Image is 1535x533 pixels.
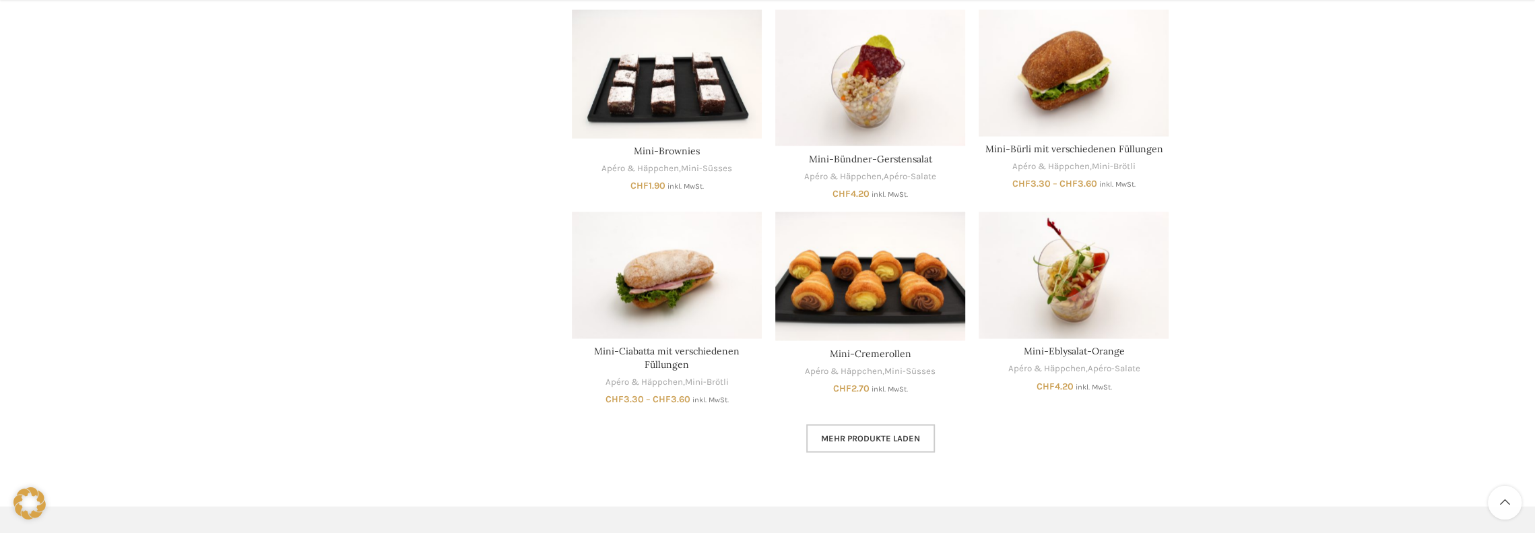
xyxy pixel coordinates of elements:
span: – [646,394,651,405]
a: Mini-Bürli mit verschiedenen Füllungen [979,10,1169,137]
bdi: 3.60 [1059,178,1097,189]
a: Mini-Brötli [685,376,729,389]
a: Apéro & Häppchen [601,162,679,175]
a: Mini-Ciabatta mit verschiedenen Füllungen [594,345,740,371]
a: Mini-Eblysalat-Orange [979,212,1169,339]
a: Mini-Bündner-Gerstensalat [775,10,965,147]
a: Mehr Produkte laden [806,425,935,453]
div: , [979,363,1169,375]
a: Mini-Cremerollen [775,212,965,342]
small: inkl. MwSt. [872,385,908,394]
span: CHF [1036,381,1054,392]
a: Mini-Ciabatta mit verschiedenen Füllungen [572,212,762,339]
a: Mini-Cremerollen [830,348,911,360]
small: inkl. MwSt. [1099,180,1136,189]
span: CHF [833,383,851,394]
div: , [775,365,965,378]
a: Apéro-Salate [884,170,936,183]
a: Mini-Bündner-Gerstensalat [809,153,932,165]
bdi: 3.30 [1012,178,1051,189]
span: CHF [606,394,624,405]
span: CHF [1059,178,1078,189]
span: Mehr Produkte laden [821,433,920,444]
span: CHF [653,394,671,405]
a: Mini-Eblysalat-Orange [1023,345,1124,357]
bdi: 1.90 [630,180,665,191]
a: Mini-Bürli mit verschiedenen Füllungen [985,143,1163,155]
a: Apéro & Häppchen [1008,363,1085,375]
small: inkl. MwSt. [1075,383,1111,391]
a: Apéro-Salate [1087,363,1140,375]
span: CHF [1012,178,1031,189]
bdi: 3.30 [606,394,644,405]
bdi: 3.60 [653,394,690,405]
a: Scroll to top button [1488,486,1522,520]
div: , [572,376,762,389]
a: Apéro & Häppchen [805,365,882,378]
span: CHF [832,188,851,199]
div: , [775,170,965,183]
small: inkl. MwSt. [872,190,908,199]
span: CHF [630,180,649,191]
a: Mini-Süsses [884,365,936,378]
span: – [1053,178,1057,189]
bdi: 2.70 [833,383,870,394]
bdi: 4.20 [832,188,870,199]
a: Apéro & Häppchen [1012,160,1090,173]
a: Mini-Brownies [634,145,700,157]
div: , [572,162,762,175]
a: Mini-Brownies [572,10,762,139]
a: Apéro & Häppchen [804,170,882,183]
a: Mini-Süsses [681,162,732,175]
a: Mini-Brötli [1092,160,1136,173]
div: , [979,160,1169,173]
small: inkl. MwSt. [692,396,729,404]
bdi: 4.20 [1036,381,1073,392]
small: inkl. MwSt. [667,182,704,191]
a: Apéro & Häppchen [606,376,683,389]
